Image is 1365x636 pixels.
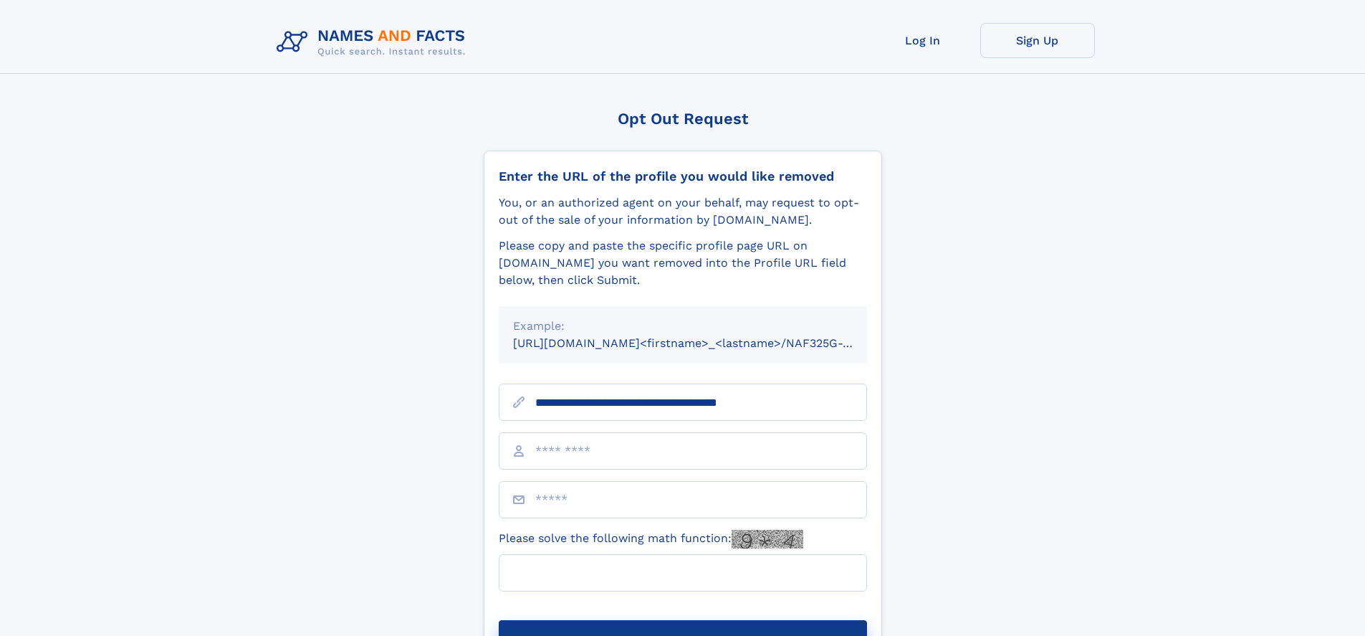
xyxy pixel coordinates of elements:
label: Please solve the following math function: [499,530,803,549]
div: Example: [513,318,853,335]
div: You, or an authorized agent on your behalf, may request to opt-out of the sale of your informatio... [499,194,867,229]
a: Log In [866,23,980,58]
div: Opt Out Request [484,110,882,128]
a: Sign Up [980,23,1095,58]
div: Please copy and paste the specific profile page URL on [DOMAIN_NAME] you want removed into the Pr... [499,237,867,289]
small: [URL][DOMAIN_NAME]<firstname>_<lastname>/NAF325G-xxxxxxxx [513,336,894,350]
div: Enter the URL of the profile you would like removed [499,169,867,184]
img: Logo Names and Facts [271,23,477,62]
